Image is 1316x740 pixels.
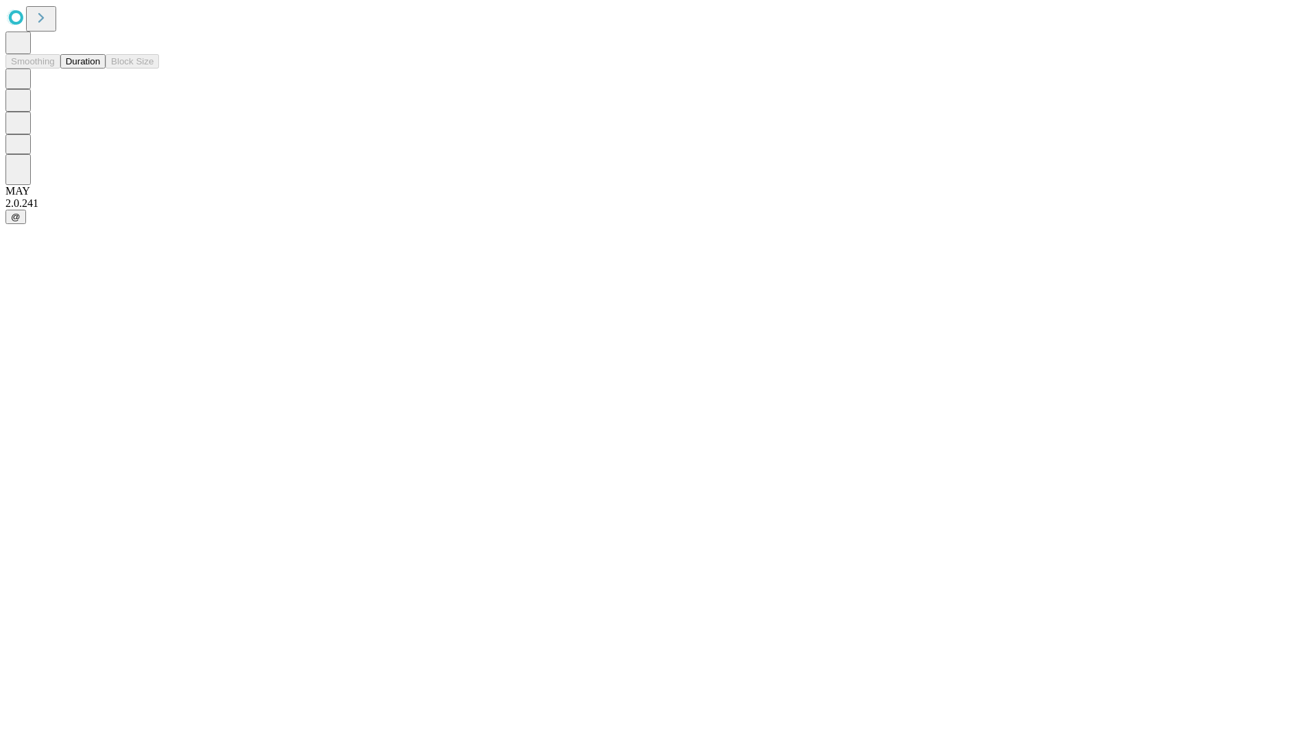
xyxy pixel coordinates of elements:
span: @ [11,212,21,222]
button: Block Size [106,54,159,69]
button: @ [5,210,26,224]
button: Duration [60,54,106,69]
div: 2.0.241 [5,197,1311,210]
button: Smoothing [5,54,60,69]
div: MAY [5,185,1311,197]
